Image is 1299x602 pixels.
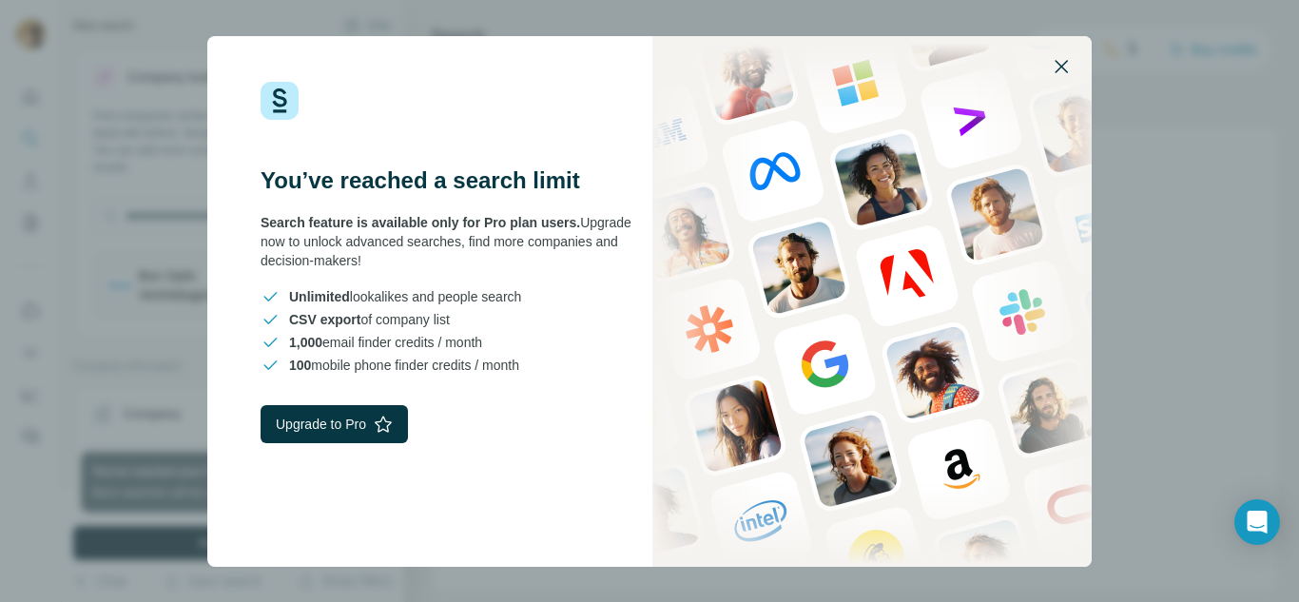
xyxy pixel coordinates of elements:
[289,333,482,352] span: email finder credits / month
[261,213,649,270] div: Upgrade now to unlock advanced searches, find more companies and decision-makers!
[261,82,299,120] img: Surfe Logo
[289,289,350,304] span: Unlimited
[261,405,408,443] button: Upgrade to Pro
[652,36,1092,567] img: Surfe Stock Photo - showing people and technologies
[289,335,322,350] span: 1,000
[289,358,311,373] span: 100
[289,310,450,329] span: of company list
[289,356,519,375] span: mobile phone finder credits / month
[1234,499,1280,545] div: Open Intercom Messenger
[261,165,649,196] h3: You’ve reached a search limit
[261,215,580,230] span: Search feature is available only for Pro plan users.
[289,312,360,327] span: CSV export
[289,287,521,306] span: lookalikes and people search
